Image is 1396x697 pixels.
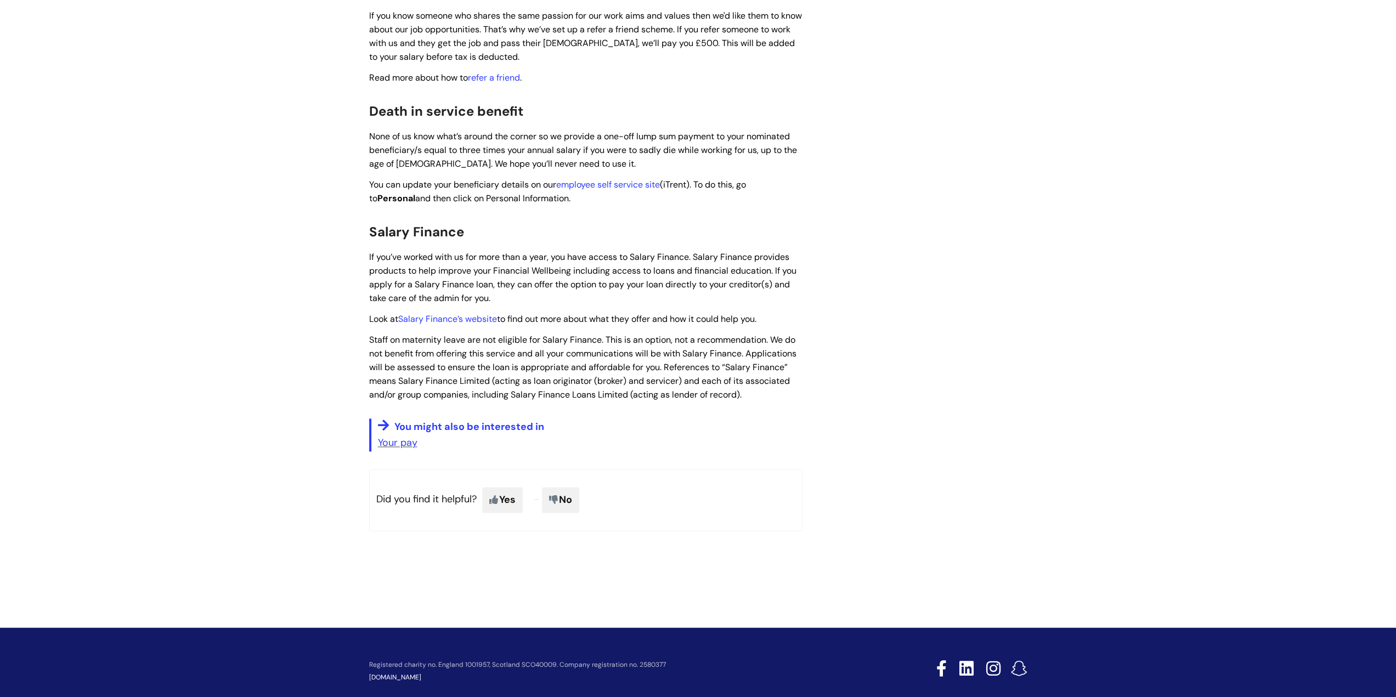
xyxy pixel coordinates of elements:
span: Yes [482,487,523,512]
span: If you know someone who shares the same passion for our work aims and values then we'd like them ... [369,10,802,62]
span: Staff on maternity leave are not eligible for Salary Finance. This is an option, not a recommenda... [369,334,796,400]
p: Registered charity no. England 1001957, Scotland SCO40009. Company registration no. 2580377 [369,661,858,668]
span: You can update your beneficiary details on our (iTrent). To do this, go to [369,179,746,204]
span: Salary Finance [369,223,464,240]
span: If you’ve worked with us for more than a year, you have access to Salary Finance. Salary Finance ... [369,251,796,303]
a: [DOMAIN_NAME] [369,673,421,682]
span: Personal [377,192,415,204]
span: and then click on Personal Information. [415,192,570,204]
a: refer a friend [468,72,520,83]
span: You might also be interested in [394,420,544,433]
a: Your pay [378,436,417,449]
span: Death in service benefit [369,103,523,120]
span: None of us know what’s around the corner so we provide a one-off lump sum payment to your nominat... [369,131,797,169]
span: Read more about how to . [369,72,522,83]
a: employee self service site [556,179,660,190]
a: Salary Finance’s website [398,313,497,325]
p: Did you find it helpful? [369,469,802,530]
span: No [542,487,579,512]
span: Look at to find out more about what they offer and how it could help you. [369,313,756,325]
